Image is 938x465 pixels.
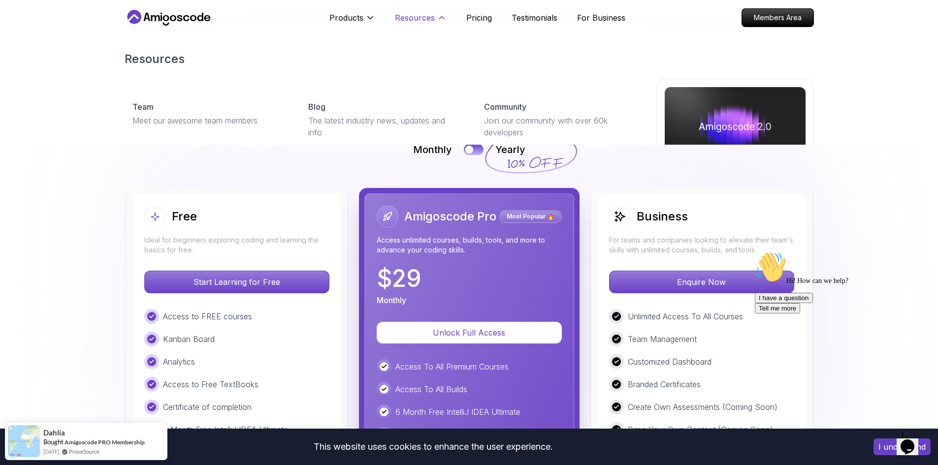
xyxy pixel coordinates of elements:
[395,12,447,31] button: Resources
[609,235,794,255] p: For teams and companies looking to elevate their team's skills with unlimited courses, builds, an...
[897,426,928,455] iframe: chat widget
[43,447,59,456] span: [DATE]
[484,101,526,113] p: Community
[742,9,813,27] p: Members Area
[501,212,560,221] p: Most Popular 🔥
[144,277,329,287] a: Start Learning for Free
[873,438,931,455] button: Accept cookies
[628,333,697,345] p: Team Management
[163,378,259,390] p: Access to Free TextBooks
[637,209,688,224] h2: Business
[395,383,467,395] p: Access To All Builds
[43,429,65,437] span: Dahlia
[628,424,773,435] p: Bring Your Own Content (Coming Soon)
[132,115,285,126] p: Meet our awesome team members
[43,438,64,446] span: Bought
[4,56,49,66] button: Tell me more
[577,12,625,24] a: For Business
[172,209,197,224] h2: Free
[512,12,557,24] a: Testimonials
[7,436,859,458] div: This website uses cookies to enhance the user experience.
[395,12,435,24] p: Resources
[308,115,460,138] p: The latest industry news, updates and info
[742,8,814,27] a: Members Area
[665,87,806,166] img: amigoscode 2.0
[484,115,636,138] p: Join our community with over 60k developers
[377,322,562,343] button: Unlock Full Access
[4,45,62,56] button: I have a question
[609,271,794,293] button: Enquire Now
[308,101,325,113] p: Blog
[329,12,375,31] button: Products
[65,438,145,446] a: Amigoscode PRO Membership
[4,4,35,35] img: :wave:
[628,378,701,390] p: Branded Certificates
[628,310,743,322] p: Unlimited Access To All Courses
[628,401,777,413] p: Create Own Assessments (Coming Soon)
[163,333,215,345] p: Kanban Board
[132,101,154,113] p: Team
[163,310,252,322] p: Access to FREE courses
[476,93,644,146] a: CommunityJoin our community with over 60k developers
[751,248,928,421] iframe: chat widget
[610,271,794,293] p: Enquire Now
[329,12,363,24] p: Products
[144,235,329,255] p: Ideal for beginners exploring coding and learning the basics for free.
[300,93,468,146] a: BlogThe latest industry news, updates and info
[145,271,329,293] p: Start Learning for Free
[69,447,99,456] a: ProveSource
[163,424,288,435] p: 3 Month Free IntelliJ IDEA Ultimate
[4,30,97,37] span: Hi! How can we help?
[377,294,406,306] p: Monthly
[466,12,492,24] a: Pricing
[125,93,292,134] a: TeamMeet our awesome team members
[609,277,794,287] a: Enquire Now
[628,356,712,368] p: Customized Dashboard
[656,79,814,221] a: amigoscode 2.0
[377,267,421,290] p: $ 29
[144,271,329,293] button: Start Learning for Free
[125,51,814,67] h2: Resources
[413,143,452,156] p: Monthly
[395,406,520,418] p: 6 Month Free IntelliJ IDEA Ultimate
[163,401,252,413] p: Certificate of completion
[377,328,562,338] a: Unlock Full Access
[377,235,562,255] p: Access unlimited courses, builds, tools, and more to advance your coding skills.
[4,4,181,66] div: 👋Hi! How can we help?I have a questionTell me more
[404,209,496,224] h2: Amigoscode Pro
[395,361,509,372] p: Access To All Premium Courses
[8,425,40,457] img: provesource social proof notification image
[163,356,195,368] p: Analytics
[388,327,550,339] p: Unlock Full Access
